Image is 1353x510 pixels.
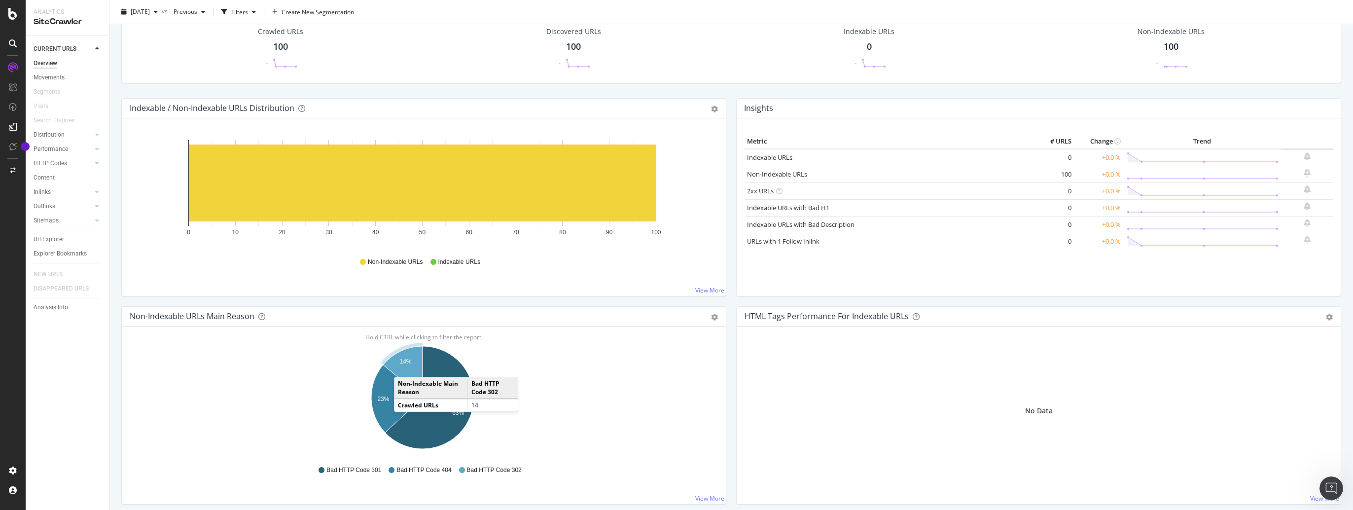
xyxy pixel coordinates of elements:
[326,466,381,474] span: Bad HTTP Code 301
[34,115,74,126] div: Search Engines
[1304,219,1311,227] div: bell-plus
[130,134,714,249] svg: A chart.
[34,249,87,259] div: Explorer Bookmarks
[162,6,170,15] span: vs
[1310,494,1339,503] a: View More
[34,101,58,111] a: Visits
[747,203,829,212] a: Indexable URLs with Bad H1
[566,40,581,53] div: 100
[1123,134,1281,149] th: Trend
[130,342,714,457] div: A chart.
[282,7,354,16] span: Create New Segmentation
[466,229,473,236] text: 60
[1074,233,1123,250] td: +0.0 %
[651,229,661,236] text: 100
[711,314,718,321] div: gear
[377,396,389,402] text: 23%
[1304,152,1311,160] div: bell-plus
[34,173,55,183] div: Content
[34,144,68,154] div: Performance
[855,59,856,67] div: -
[744,102,773,115] h4: Insights
[1034,182,1074,199] td: 0
[170,7,197,16] span: Previous
[34,130,65,140] div: Distribution
[1074,149,1123,166] td: +0.0 %
[34,58,57,69] div: Overview
[372,229,379,236] text: 40
[867,40,872,53] div: 0
[745,311,909,321] div: HTML Tags Performance for Indexable URLs
[34,284,99,294] a: DISAPPEARED URLS
[34,216,92,226] a: Sitemaps
[438,258,480,266] span: Indexable URLs
[452,409,464,416] text: 63%
[1164,40,1178,53] div: 100
[34,8,101,16] div: Analytics
[34,216,59,226] div: Sitemaps
[747,153,792,162] a: Indexable URLs
[711,106,718,112] div: gear
[231,7,248,16] div: Filters
[34,187,51,197] div: Inlinks
[396,466,451,474] span: Bad HTTP Code 404
[130,103,294,113] div: Indexable / Non-Indexable URLs Distribution
[258,27,303,36] div: Crawled URLs
[266,59,268,67] div: -
[232,229,239,236] text: 10
[34,302,68,313] div: Analysis Info
[1034,149,1074,166] td: 0
[34,87,70,97] a: Segments
[34,58,102,69] a: Overview
[34,234,102,245] a: Url Explorer
[1138,27,1205,36] div: Non-Indexable URLs
[130,311,254,321] div: Non-Indexable URLs Main Reason
[34,115,84,126] a: Search Engines
[34,284,89,294] div: DISAPPEARED URLS
[34,73,65,83] div: Movements
[1304,236,1311,244] div: bell-plus
[1156,59,1158,67] div: -
[512,229,519,236] text: 70
[34,269,72,280] a: NEW URLS
[546,27,601,36] div: Discovered URLs
[1304,202,1311,210] div: bell-plus
[1319,476,1343,500] iframe: Intercom live chat
[34,87,60,97] div: Segments
[1074,199,1123,216] td: +0.0 %
[747,220,855,229] a: Indexable URLs with Bad Description
[34,73,102,83] a: Movements
[1074,134,1123,149] th: Change
[34,158,92,169] a: HTTP Codes
[34,130,92,140] a: Distribution
[170,4,209,20] button: Previous
[117,4,162,20] button: [DATE]
[419,229,426,236] text: 50
[217,4,260,20] button: Filters
[467,377,518,399] td: Bad HTTP Code 302
[394,399,467,412] td: Crawled URLs
[394,377,467,399] td: Non-Indexable Main Reason
[1034,199,1074,216] td: 0
[34,249,102,259] a: Explorer Bookmarks
[399,358,411,365] text: 14%
[34,44,76,54] div: CURRENT URLS
[747,237,819,246] a: URLs with 1 Follow Inlink
[747,170,807,179] a: Non-Indexable URLs
[34,173,102,183] a: Content
[695,286,724,294] a: View More
[467,399,518,412] td: 14
[1326,314,1333,321] div: gear
[747,186,774,195] a: 2xx URLs
[745,134,1034,149] th: Metric
[844,27,894,36] div: Indexable URLs
[467,466,522,474] span: Bad HTTP Code 302
[559,229,566,236] text: 80
[34,144,92,154] a: Performance
[21,142,30,151] div: Tooltip anchor
[1025,406,1053,416] div: No Data
[34,158,67,169] div: HTTP Codes
[1034,166,1074,182] td: 100
[34,302,102,313] a: Analysis Info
